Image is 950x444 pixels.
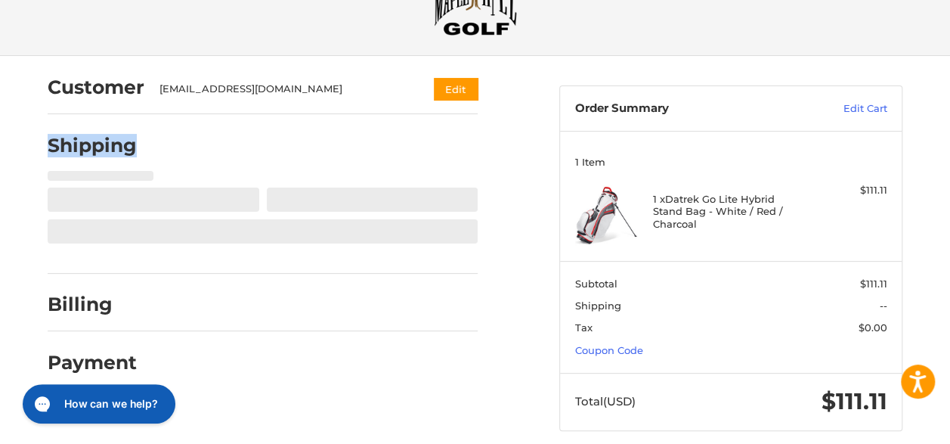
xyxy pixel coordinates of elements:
span: $111.11 [860,278,887,290]
iframe: Gorgias live chat messenger [15,379,180,429]
button: Edit [434,78,478,100]
h2: Payment [48,351,137,374]
h4: 1 x Datrek Go Lite Hybrid Stand Bag - White / Red / Charcoal [653,193,806,230]
h3: 1 Item [575,156,887,168]
h2: Customer [48,76,144,99]
span: Total (USD) [575,394,636,408]
h3: Order Summary [575,101,788,116]
span: Shipping [575,300,621,312]
a: Edit Cart [788,101,887,116]
span: $0.00 [859,321,887,334]
span: Subtotal [575,278,617,290]
h2: Billing [48,293,136,316]
span: $111.11 [822,387,887,415]
div: $111.11 [809,183,887,198]
span: -- [880,300,887,312]
span: Tax [575,321,593,334]
div: [EMAIL_ADDRESS][DOMAIN_NAME] [159,82,405,97]
h2: Shipping [48,134,137,157]
a: Coupon Code [575,344,643,356]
